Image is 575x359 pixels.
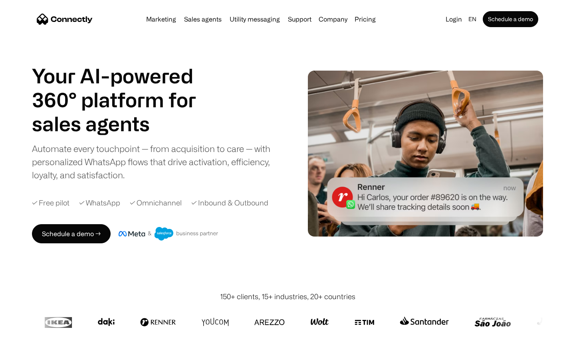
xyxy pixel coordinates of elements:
[32,112,216,136] h1: sales agents
[79,197,120,208] div: ✓ WhatsApp
[226,16,283,22] a: Utility messaging
[483,11,538,27] a: Schedule a demo
[32,64,216,112] h1: Your AI-powered 360° platform for
[32,197,69,208] div: ✓ Free pilot
[191,197,268,208] div: ✓ Inbound & Outbound
[32,142,284,181] div: Automate every touchpoint — from acquisition to care — with personalized WhatsApp flows that driv...
[8,344,48,356] aside: Language selected: English
[220,291,355,302] div: 150+ clients, 15+ industries, 20+ countries
[285,16,315,22] a: Support
[319,14,347,25] div: Company
[119,227,218,241] img: Meta and Salesforce business partner badge.
[32,224,111,243] a: Schedule a demo →
[442,14,465,25] a: Login
[351,16,379,22] a: Pricing
[130,197,182,208] div: ✓ Omnichannel
[468,14,476,25] div: en
[181,16,225,22] a: Sales agents
[16,345,48,356] ul: Language list
[143,16,179,22] a: Marketing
